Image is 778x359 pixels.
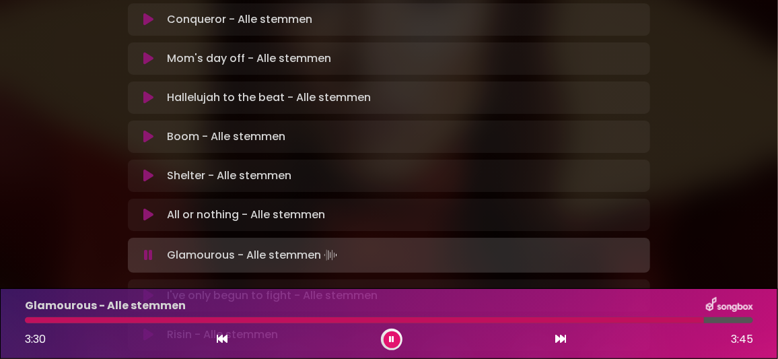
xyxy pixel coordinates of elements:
span: 3:30 [25,331,46,347]
p: Glamourous - Alle stemmen [25,298,186,314]
p: I've only begun to fight - Alle stemmen [167,288,378,304]
p: Shelter - Alle stemmen [167,168,291,184]
p: Conqueror - Alle stemmen [167,11,312,28]
p: Hallelujah to the beat - Alle stemmen [167,90,371,106]
img: songbox-logo-white.png [706,297,753,315]
p: Glamourous - Alle stemmen [167,246,340,265]
p: Boom - Alle stemmen [167,129,285,145]
p: Mom's day off - Alle stemmen [167,51,331,67]
span: 3:45 [731,331,753,348]
img: waveform4.gif [321,246,340,265]
p: All or nothing - Alle stemmen [167,207,325,223]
